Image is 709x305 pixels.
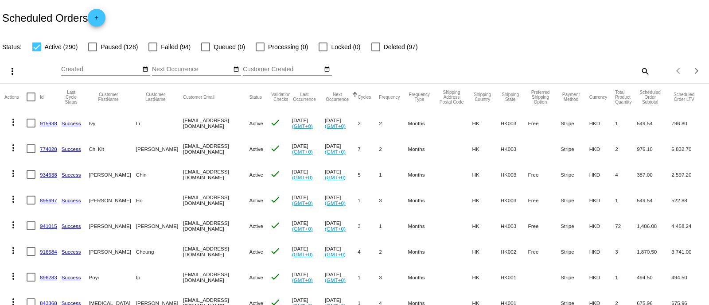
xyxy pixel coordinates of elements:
[292,162,325,187] mat-cell: [DATE]
[528,239,561,264] mat-cell: Free
[358,264,379,290] mat-cell: 1
[270,271,280,282] mat-icon: check
[89,162,136,187] mat-cell: [PERSON_NAME]
[408,239,439,264] mat-cell: Months
[325,251,346,257] a: (GMT+0)
[637,110,671,136] mat-cell: 549.54
[62,146,81,152] a: Success
[501,187,528,213] mat-cell: HK003
[292,251,313,257] a: (GMT+0)
[249,94,262,100] button: Change sorting for Status
[136,264,183,290] mat-cell: Ip
[183,162,249,187] mat-cell: [EMAIL_ADDRESS][DOMAIN_NAME]
[325,239,358,264] mat-cell: [DATE]
[243,66,323,73] input: Customer Created
[292,213,325,239] mat-cell: [DATE]
[8,143,19,153] mat-icon: more_vert
[637,187,671,213] mat-cell: 549.54
[89,239,136,264] mat-cell: [PERSON_NAME]
[358,239,379,264] mat-cell: 4
[589,162,616,187] mat-cell: HKD
[292,136,325,162] mat-cell: [DATE]
[183,136,249,162] mat-cell: [EMAIL_ADDRESS][DOMAIN_NAME]
[249,197,264,203] span: Active
[89,213,136,239] mat-cell: [PERSON_NAME]
[142,66,148,73] mat-icon: date_range
[270,246,280,256] mat-icon: check
[89,110,136,136] mat-cell: Ivy
[8,220,19,230] mat-icon: more_vert
[183,94,214,100] button: Change sorting for CustomerEmail
[2,9,105,27] h2: Scheduled Orders
[183,110,249,136] mat-cell: [EMAIL_ADDRESS][DOMAIN_NAME]
[671,239,705,264] mat-cell: 3,741.00
[292,226,313,232] a: (GMT+0)
[292,187,325,213] mat-cell: [DATE]
[671,264,705,290] mat-cell: 494.50
[8,194,19,205] mat-icon: more_vert
[331,42,360,52] span: Locked (0)
[61,66,141,73] input: Created
[615,162,637,187] mat-cell: 4
[637,162,671,187] mat-cell: 387.00
[62,249,81,255] a: Success
[325,174,346,180] a: (GMT+0)
[292,149,313,154] a: (GMT+0)
[249,172,264,178] span: Active
[45,42,78,52] span: Active (290)
[62,90,81,104] button: Change sorting for LastProcessingCycleId
[671,110,705,136] mat-cell: 796.80
[358,136,379,162] mat-cell: 7
[589,239,616,264] mat-cell: HKD
[325,149,346,154] a: (GMT+0)
[89,187,136,213] mat-cell: [PERSON_NAME]
[528,110,561,136] mat-cell: Free
[671,187,705,213] mat-cell: 522.88
[292,239,325,264] mat-cell: [DATE]
[40,249,57,255] a: 916584
[561,264,589,290] mat-cell: Stripe
[637,90,663,104] button: Change sorting for Subtotal
[270,220,280,231] mat-icon: check
[408,264,439,290] mat-cell: Months
[136,187,183,213] mat-cell: Ho
[408,136,439,162] mat-cell: Months
[62,172,81,178] a: Success
[358,162,379,187] mat-cell: 5
[136,162,183,187] mat-cell: Chin
[292,123,313,129] a: (GMT+0)
[589,187,616,213] mat-cell: HKD
[183,213,249,239] mat-cell: [EMAIL_ADDRESS][DOMAIN_NAME]
[408,110,439,136] mat-cell: Months
[501,136,528,162] mat-cell: HK003
[325,123,346,129] a: (GMT+0)
[528,187,561,213] mat-cell: Free
[358,187,379,213] mat-cell: 1
[270,84,292,110] mat-header-cell: Validation Checks
[136,239,183,264] mat-cell: Cheung
[233,66,239,73] mat-icon: date_range
[589,213,616,239] mat-cell: HKD
[358,110,379,136] mat-cell: 2
[324,66,330,73] mat-icon: date_range
[325,213,358,239] mat-cell: [DATE]
[379,264,408,290] mat-cell: 3
[40,120,57,126] a: 915938
[40,223,57,229] a: 941015
[89,92,128,102] button: Change sorting for CustomerFirstName
[472,187,501,213] mat-cell: HK
[40,274,57,280] a: 896283
[637,136,671,162] mat-cell: 976.10
[501,92,520,102] button: Change sorting for ShippingState
[62,120,81,126] a: Success
[501,162,528,187] mat-cell: HK003
[152,66,232,73] input: Next Occurrence
[249,146,264,152] span: Active
[589,110,616,136] mat-cell: HKD
[408,187,439,213] mat-cell: Months
[439,90,464,104] button: Change sorting for ShippingPostcode
[249,274,264,280] span: Active
[379,187,408,213] mat-cell: 3
[501,239,528,264] mat-cell: HK002
[40,197,57,203] a: 895697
